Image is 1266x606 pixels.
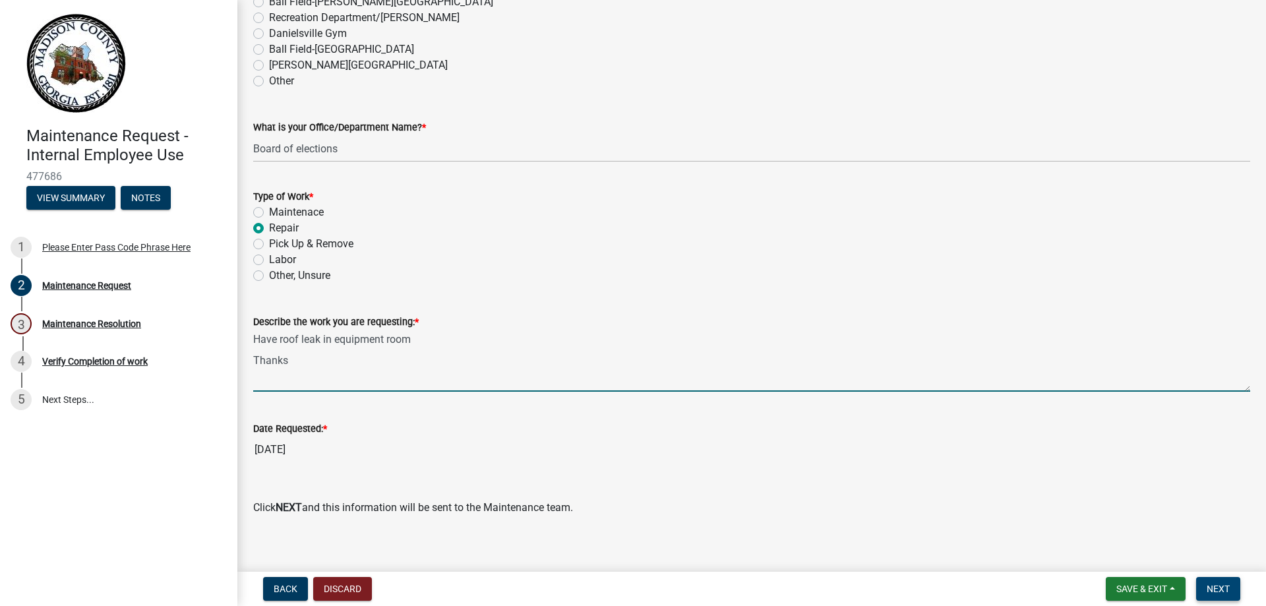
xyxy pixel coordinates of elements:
[263,577,308,601] button: Back
[269,220,299,236] label: Repair
[253,193,313,202] label: Type of Work
[1207,584,1230,594] span: Next
[269,252,296,268] label: Labor
[269,73,294,89] label: Other
[26,193,115,204] wm-modal-confirm: Summary
[42,281,131,290] div: Maintenance Request
[42,319,141,328] div: Maintenance Resolution
[26,170,211,183] span: 477686
[26,14,126,113] img: Madison County, Georgia
[11,275,32,296] div: 2
[274,584,297,594] span: Back
[253,500,1250,516] p: Click and this information will be sent to the Maintenance team.
[276,501,302,514] strong: NEXT
[1106,577,1186,601] button: Save & Exit
[26,127,227,165] h4: Maintenance Request - Internal Employee Use
[269,57,448,73] label: [PERSON_NAME][GEOGRAPHIC_DATA]
[26,186,115,210] button: View Summary
[253,318,419,327] label: Describe the work you are requesting:
[121,186,171,210] button: Notes
[11,313,32,334] div: 3
[42,357,148,366] div: Verify Completion of work
[1196,577,1240,601] button: Next
[313,577,372,601] button: Discard
[11,389,32,410] div: 5
[269,204,324,220] label: Maintenace
[269,26,347,42] label: Danielsville Gym
[11,351,32,372] div: 4
[269,236,353,252] label: Pick Up & Remove
[269,10,460,26] label: Recreation Department/[PERSON_NAME]
[253,425,327,434] label: Date Requested:
[11,237,32,258] div: 1
[253,123,426,133] label: What is your Office/Department Name?
[121,193,171,204] wm-modal-confirm: Notes
[269,268,330,284] label: Other, Unsure
[269,42,414,57] label: Ball Field-[GEOGRAPHIC_DATA]
[1116,584,1167,594] span: Save & Exit
[42,243,191,252] div: Please Enter Pass Code Phrase Here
